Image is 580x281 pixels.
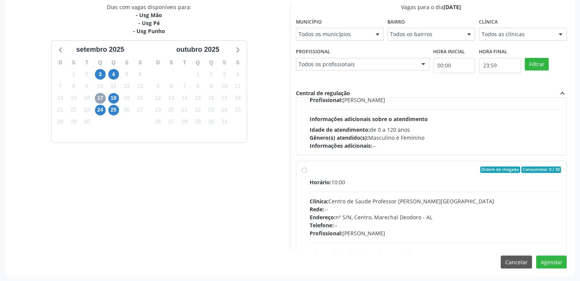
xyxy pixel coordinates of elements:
span: terça-feira, 21 de outubro de 2025 [179,105,190,115]
span: quinta-feira, 4 de setembro de 2025 [108,69,119,80]
div: S [133,57,147,69]
span: Consumidos: 0 / 30 [521,166,561,173]
div: Q [191,57,204,69]
label: Hora final [479,46,507,58]
span: domingo, 21 de setembro de 2025 [55,105,66,115]
div: D [54,57,67,69]
span: quarta-feira, 15 de outubro de 2025 [193,93,203,104]
span: Idade de atendimento: [310,126,370,133]
div: -- [310,221,561,229]
div: Dias com vagas disponíveis para: [107,3,191,35]
label: Clínica [479,16,498,28]
span: quarta-feira, 22 de outubro de 2025 [193,105,203,115]
div: -- [310,205,561,213]
span: sexta-feira, 26 de setembro de 2025 [121,105,132,115]
div: - Usg Punho [107,27,191,35]
div: Q [107,57,120,69]
div: T [80,57,93,69]
span: quarta-feira, 10 de setembro de 2025 [95,81,106,91]
span: terça-feira, 30 de setembro de 2025 [82,117,92,127]
span: quinta-feira, 11 de setembro de 2025 [108,81,119,91]
span: sexta-feira, 17 de outubro de 2025 [219,93,230,104]
span: sexta-feira, 24 de outubro de 2025 [219,105,230,115]
span: segunda-feira, 22 de setembro de 2025 [68,105,79,115]
div: setembro 2025 [73,45,127,55]
span: terça-feira, 16 de setembro de 2025 [82,93,92,104]
span: Profissional: [310,230,342,237]
span: sábado, 20 de setembro de 2025 [135,93,145,104]
span: sexta-feira, 19 de setembro de 2025 [121,93,132,104]
span: segunda-feira, 15 de setembro de 2025 [68,93,79,104]
span: sexta-feira, 12 de setembro de 2025 [121,81,132,91]
button: Cancelar [501,255,532,268]
span: segunda-feira, 13 de outubro de 2025 [166,93,177,104]
span: segunda-feira, 29 de setembro de 2025 [68,117,79,127]
button: Agendar [536,255,567,268]
span: sexta-feira, 5 de setembro de 2025 [121,69,132,80]
div: -- [310,142,561,150]
span: terça-feira, 9 de setembro de 2025 [82,81,92,91]
span: domingo, 12 de outubro de 2025 [153,93,163,104]
div: S [165,57,178,69]
div: Q [204,57,218,69]
div: T [178,57,191,69]
span: quarta-feira, 3 de setembro de 2025 [95,69,106,80]
span: terça-feira, 2 de setembro de 2025 [82,69,92,80]
span: quinta-feira, 9 de outubro de 2025 [206,81,217,91]
div: - Usg Mão [107,11,191,19]
input: Selecione o horário [433,58,475,73]
div: Vagas para o dia [296,3,567,11]
div: - Usg Pé [107,19,191,27]
input: Selecione o horário [479,58,521,73]
span: segunda-feira, 8 de setembro de 2025 [68,81,79,91]
div: outubro 2025 [173,45,222,55]
span: terça-feira, 14 de outubro de 2025 [179,93,190,104]
span: sábado, 18 de outubro de 2025 [232,93,243,104]
label: Profissional [296,46,330,58]
span: sábado, 27 de setembro de 2025 [135,105,145,115]
label: Bairro [387,16,405,28]
span: sábado, 6 de setembro de 2025 [135,69,145,80]
span: terça-feira, 28 de outubro de 2025 [179,117,190,127]
span: quarta-feira, 24 de setembro de 2025 [95,105,106,115]
div: 10:00 [310,178,561,186]
span: Informações adicionais sobre o atendimento [310,249,428,256]
div: S [231,57,244,69]
div: [PERSON_NAME] [310,96,561,104]
span: sábado, 25 de outubro de 2025 [232,105,243,115]
span: segunda-feira, 1 de setembro de 2025 [68,69,79,80]
div: nº S/N, Centro, Marechal Deodoro - AL [310,213,561,221]
span: Informações adicionais sobre o atendimento [310,115,428,123]
div: de 0 a 120 anos [310,126,561,134]
span: domingo, 19 de outubro de 2025 [153,105,163,115]
div: Q [93,57,107,69]
span: segunda-feira, 27 de outubro de 2025 [166,117,177,127]
span: Todos as clínicas [482,30,551,38]
i: expand_less [558,89,567,97]
div: Central de regulação [296,89,350,97]
span: [DATE] [443,3,461,11]
span: quarta-feira, 8 de outubro de 2025 [193,81,203,91]
span: Gênero(s) atendido(s): [310,134,368,141]
span: quarta-feira, 29 de outubro de 2025 [193,117,203,127]
div: S [67,57,80,69]
label: Município [296,16,322,28]
span: sábado, 4 de outubro de 2025 [232,69,243,80]
span: Clínica: [310,198,328,205]
span: Rede: [310,206,324,213]
div: Masculino e Feminino [310,134,561,142]
span: Ordem de chegada [480,166,520,173]
span: Todos os profissionais [299,61,414,68]
span: quinta-feira, 2 de outubro de 2025 [206,69,217,80]
span: quinta-feira, 16 de outubro de 2025 [206,93,217,104]
span: sábado, 13 de setembro de 2025 [135,81,145,91]
span: quarta-feira, 1 de outubro de 2025 [193,69,203,80]
button: Filtrar [525,58,549,71]
span: Telefone: [310,222,334,229]
span: Todos os bairros [390,30,460,38]
span: Horário: [310,179,331,186]
span: Todos os municípios [299,30,368,38]
span: terça-feira, 23 de setembro de 2025 [82,105,92,115]
span: sexta-feira, 31 de outubro de 2025 [219,117,230,127]
div: D [151,57,165,69]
